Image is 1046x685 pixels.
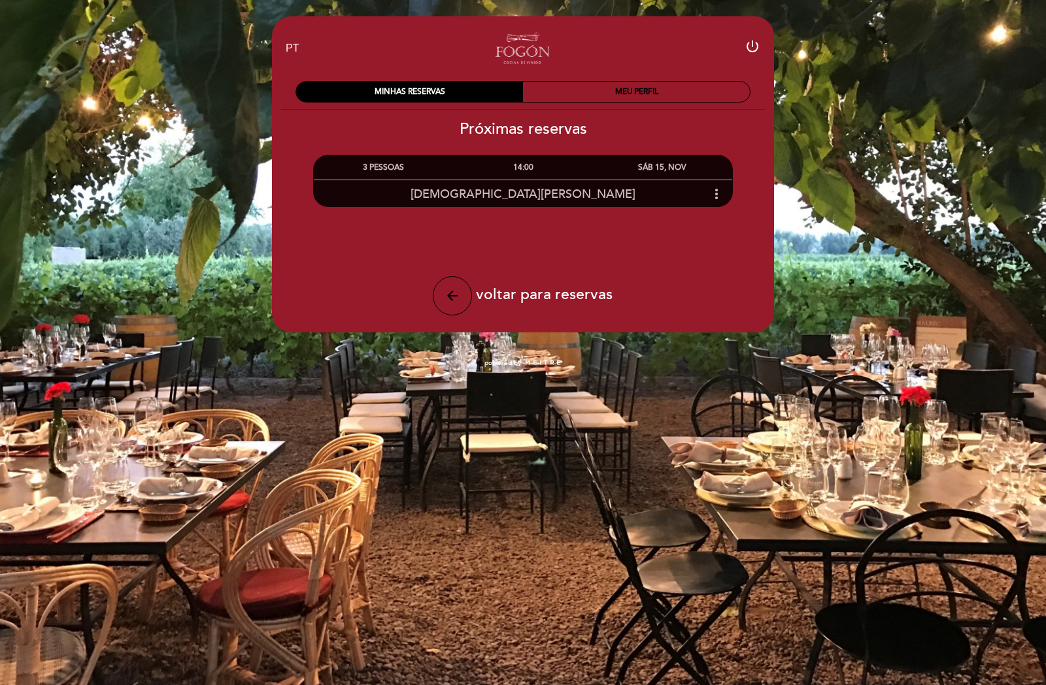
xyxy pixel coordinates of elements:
[745,39,760,54] i: power_settings_new
[484,358,521,368] span: powered by
[271,119,775,138] h2: Próximas reservas
[441,31,605,67] a: Fogón - Cocina de viñedo by [PERSON_NAME]
[445,288,460,304] i: arrow_back
[523,82,750,102] div: MEU PERFIL
[709,186,724,202] i: more_vert
[524,360,562,366] img: MEITRE
[476,285,613,304] span: voltar para reservas
[314,155,453,180] div: 3 PESSOAS
[433,276,472,315] button: arrow_back
[484,358,562,368] a: powered by
[453,155,592,180] div: 14:00
[296,82,523,102] div: MINHAS RESERVAS
[411,187,635,201] span: [DEMOGRAPHIC_DATA][PERSON_NAME]
[745,39,760,59] button: power_settings_new
[593,155,732,180] div: SÁB 15, NOV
